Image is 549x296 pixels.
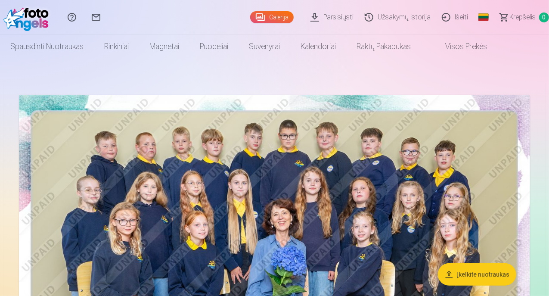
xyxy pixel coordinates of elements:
a: Puodeliai [189,34,239,59]
a: Raktų pakabukas [346,34,421,59]
a: Kalendoriai [290,34,346,59]
span: Krepšelis [509,12,536,22]
a: Rinkiniai [94,34,139,59]
a: Suvenyrai [239,34,290,59]
img: /fa2 [3,3,53,31]
a: Galerija [250,11,294,23]
span: 0 [539,12,549,22]
button: Įkelkite nuotraukas [438,263,516,286]
a: Magnetai [139,34,189,59]
a: Visos prekės [421,34,497,59]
